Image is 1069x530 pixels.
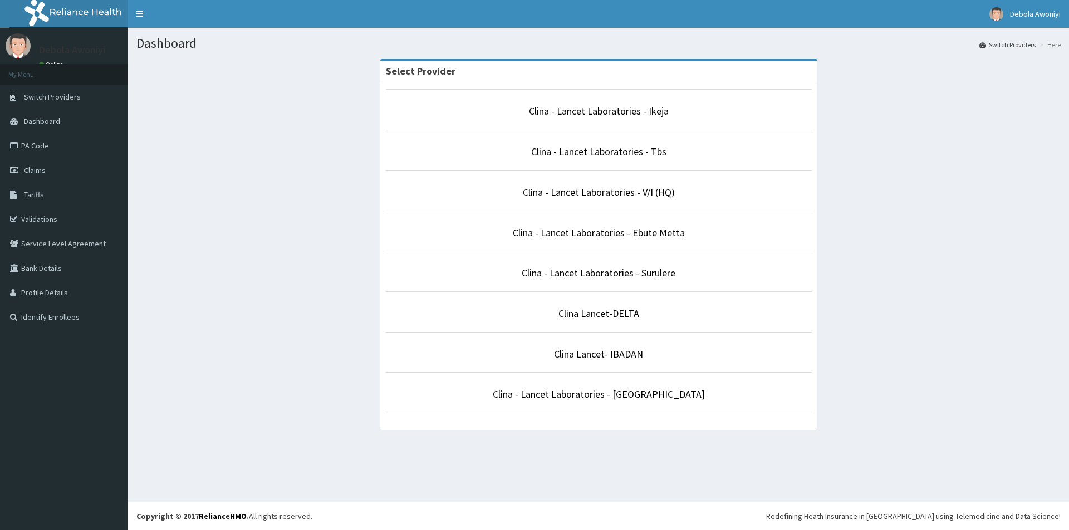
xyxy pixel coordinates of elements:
[24,116,60,126] span: Dashboard
[39,45,105,55] p: Debola Awoniyi
[1010,9,1061,19] span: Debola Awoniyi
[554,348,643,360] a: Clina Lancet- IBADAN
[558,307,639,320] a: Clina Lancet-DELTA
[128,502,1069,530] footer: All rights reserved.
[529,105,669,117] a: Clina - Lancet Laboratories - Ikeja
[199,511,247,521] a: RelianceHMO
[24,165,46,175] span: Claims
[522,266,675,279] a: Clina - Lancet Laboratories - Surulere
[513,226,685,239] a: Clina - Lancet Laboratories - Ebute Metta
[979,40,1036,49] a: Switch Providers
[531,145,666,158] a: Clina - Lancet Laboratories - Tbs
[523,186,675,199] a: Clina - Lancet Laboratories - V/I (HQ)
[386,65,455,77] strong: Select Provider
[24,190,44,200] span: Tariffs
[136,36,1061,51] h1: Dashboard
[766,511,1061,522] div: Redefining Heath Insurance in [GEOGRAPHIC_DATA] using Telemedicine and Data Science!
[989,7,1003,21] img: User Image
[136,511,249,521] strong: Copyright © 2017 .
[493,388,705,400] a: Clina - Lancet Laboratories - [GEOGRAPHIC_DATA]
[1037,40,1061,49] li: Here
[6,33,31,58] img: User Image
[39,61,66,68] a: Online
[24,92,81,102] span: Switch Providers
